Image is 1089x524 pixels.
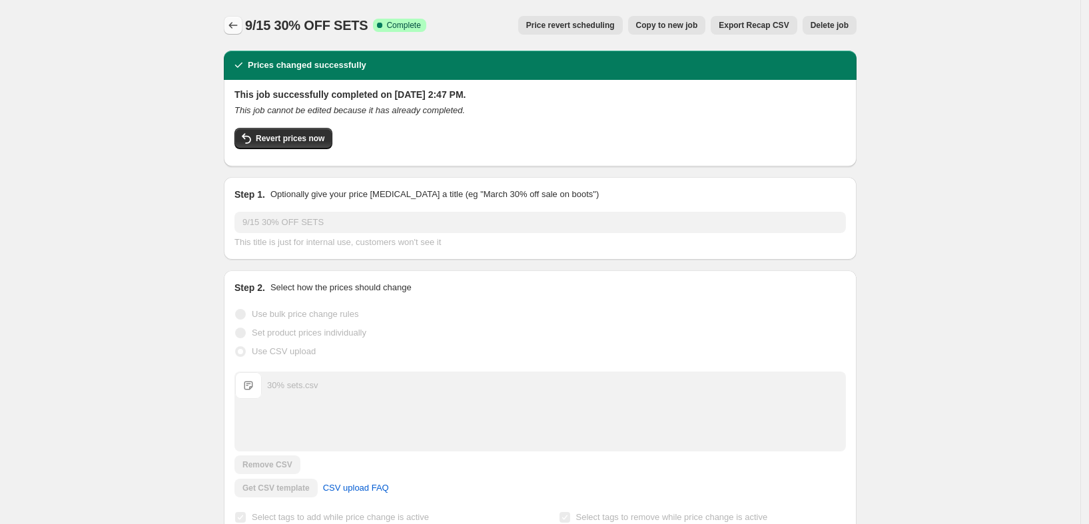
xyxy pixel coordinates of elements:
span: 9/15 30% OFF SETS [245,18,368,33]
input: 30% off holiday sale [234,212,846,233]
button: Revert prices now [234,128,332,149]
button: Copy to new job [628,16,706,35]
button: Export Recap CSV [711,16,797,35]
a: CSV upload FAQ [315,477,397,499]
span: This title is just for internal use, customers won't see it [234,237,441,247]
span: Set product prices individually [252,328,366,338]
span: Export Recap CSV [719,20,789,31]
p: Optionally give your price [MEDICAL_DATA] a title (eg "March 30% off sale on boots") [270,188,599,201]
span: Select tags to remove while price change is active [576,512,768,522]
span: Use CSV upload [252,346,316,356]
span: CSV upload FAQ [323,481,389,495]
button: Price revert scheduling [518,16,623,35]
button: Price change jobs [224,16,242,35]
button: Delete job [803,16,857,35]
p: Select how the prices should change [270,281,412,294]
h2: Prices changed successfully [248,59,366,72]
span: Delete job [811,20,849,31]
h2: Step 1. [234,188,265,201]
h2: This job successfully completed on [DATE] 2:47 PM. [234,88,846,101]
span: Copy to new job [636,20,698,31]
span: Select tags to add while price change is active [252,512,429,522]
div: 30% sets.csv [267,379,318,392]
span: Complete [386,20,420,31]
i: This job cannot be edited because it has already completed. [234,105,465,115]
span: Revert prices now [256,133,324,144]
h2: Step 2. [234,281,265,294]
span: Price revert scheduling [526,20,615,31]
span: Use bulk price change rules [252,309,358,319]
